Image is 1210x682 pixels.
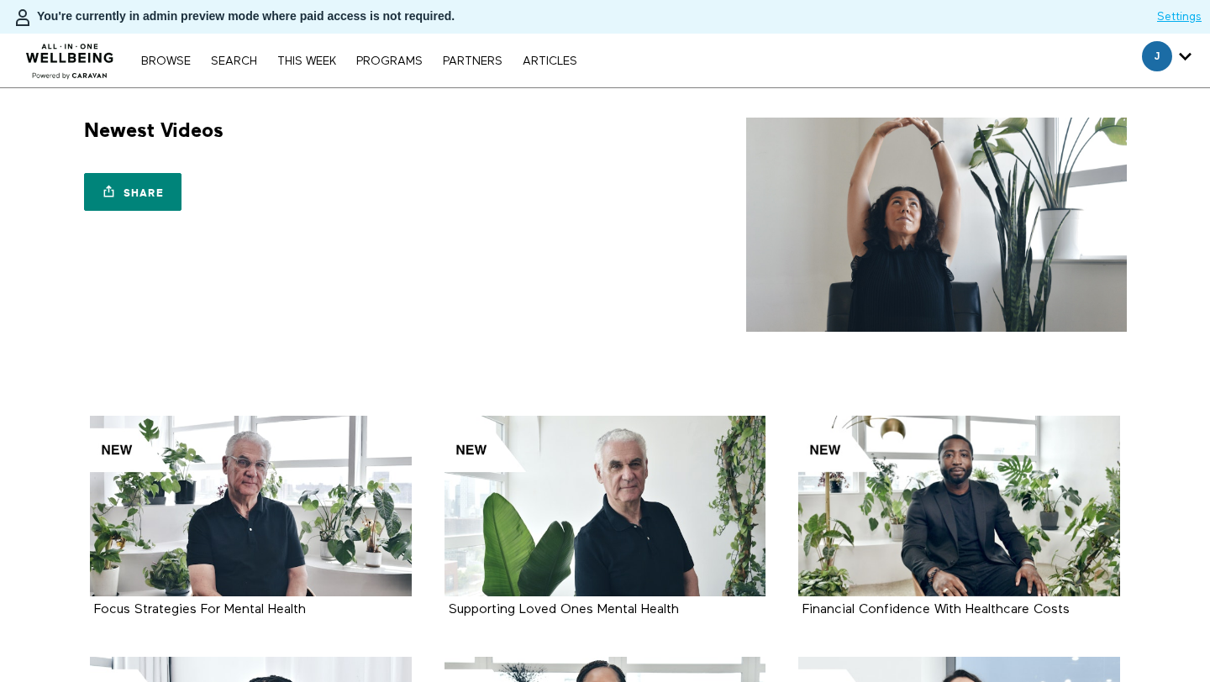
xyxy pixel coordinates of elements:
a: THIS WEEK [269,55,345,67]
strong: Supporting Loved Ones Mental Health [449,603,679,616]
a: Focus Strategies For Mental Health [90,416,412,596]
a: Settings [1157,8,1202,25]
a: Browse [133,55,199,67]
div: Secondary [1129,34,1204,87]
h1: Newest Videos [84,118,224,144]
a: Focus Strategies For Mental Health [94,603,306,616]
nav: Primary [133,52,585,69]
a: Share [84,173,181,211]
a: PARTNERS [434,55,511,67]
a: Supporting Loved Ones Mental Health [449,603,679,616]
img: person-bdfc0eaa9744423c596e6e1c01710c89950b1dff7c83b5d61d716cfd8139584f.svg [13,8,33,28]
a: PROGRAMS [348,55,431,67]
img: Newest Videos [746,118,1127,332]
img: CARAVAN [19,31,121,81]
a: ARTICLES [514,55,586,67]
a: Search [203,55,266,67]
strong: Focus Strategies For Mental Health [94,603,306,616]
a: Supporting Loved Ones Mental Health [445,416,766,596]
